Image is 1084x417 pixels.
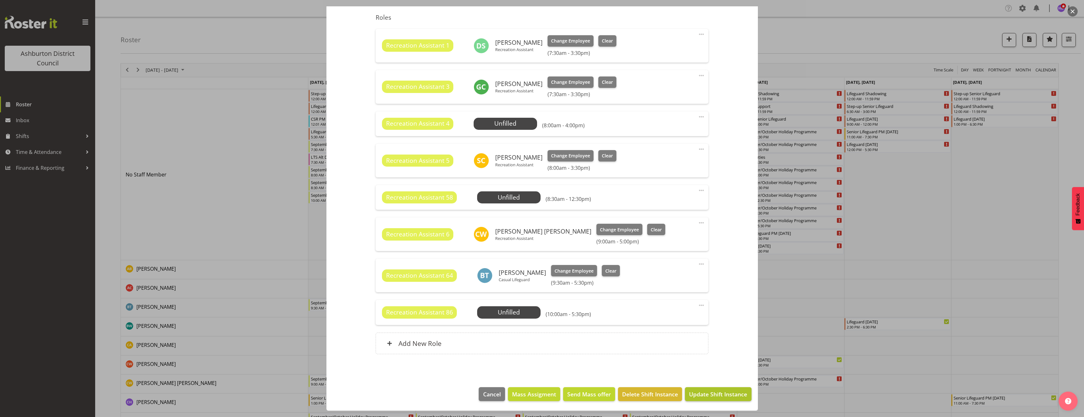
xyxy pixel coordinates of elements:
[386,230,450,239] span: Recreation Assistant 6
[495,88,542,93] p: Recreation Assistant
[602,152,613,159] span: Clear
[495,162,542,167] p: Recreation Assistant
[567,390,611,398] span: Send Mass offer
[651,226,662,233] span: Clear
[376,14,708,21] h5: Roles
[386,41,450,50] span: Recreation Assistant 1
[548,76,594,88] button: Change Employee
[598,150,616,162] button: Clear
[498,308,520,316] span: Unfilled
[498,193,520,202] span: Unfilled
[495,39,542,46] h6: [PERSON_NAME]
[546,311,591,317] h6: (10:00am - 5:30pm)
[602,37,613,44] span: Clear
[495,80,542,87] h6: [PERSON_NAME]
[386,193,453,202] span: Recreation Assistant 58
[386,308,453,317] span: Recreation Assistant 86
[495,47,542,52] p: Recreation Assistant
[598,35,616,47] button: Clear
[474,38,489,53] img: darlene-swim-school5509.jpg
[512,390,556,398] span: Mass Assigment
[474,79,489,95] img: georgie-cartney8216.jpg
[563,387,615,401] button: Send Mass offer
[499,277,546,282] p: Casual Lifeguard
[474,227,489,242] img: charlotte-wilson10306.jpg
[596,224,642,235] button: Change Employee
[474,153,489,168] img: stella-clyne8785.jpg
[551,37,590,44] span: Change Employee
[551,280,620,286] h6: (9:30am - 5:30pm)
[647,224,665,235] button: Clear
[548,50,616,56] h6: (7:30am - 3:30pm)
[479,387,505,401] button: Cancel
[494,119,516,128] span: Unfilled
[602,79,613,86] span: Clear
[546,196,591,202] h6: (8:30am - 12:30pm)
[551,79,590,86] span: Change Employee
[483,390,501,398] span: Cancel
[605,268,616,275] span: Clear
[618,387,682,401] button: Delete Shift Instance
[548,35,594,47] button: Change Employee
[386,271,453,280] span: Recreation Assistant 64
[495,228,591,235] h6: [PERSON_NAME] [PERSON_NAME]
[555,268,594,275] span: Change Employee
[551,152,590,159] span: Change Employee
[508,387,560,401] button: Mass Assigment
[386,82,450,91] span: Recreation Assistant 3
[596,238,665,245] h6: (9:00am - 5:00pm)
[548,91,616,97] h6: (7:30am - 3:30pm)
[386,119,450,128] span: Recreation Assistant 4
[499,269,546,276] h6: [PERSON_NAME]
[542,122,585,129] h6: (8:00am - 4:00pm)
[548,165,616,171] h6: (8:00am - 3:30pm)
[598,76,616,88] button: Clear
[548,150,594,162] button: Change Employee
[685,387,751,401] button: Update Shift Instance
[1065,398,1071,404] img: help-xxl-2.png
[386,156,450,165] span: Recreation Assistant 5
[1075,193,1081,215] span: Feedback
[495,154,542,161] h6: [PERSON_NAME]
[602,265,620,276] button: Clear
[477,268,492,283] img: bailey-tait444.jpg
[495,236,591,241] p: Recreation Assistant
[689,390,747,398] span: Update Shift Instance
[622,390,678,398] span: Delete Shift Instance
[398,339,442,347] h6: Add New Role
[1072,187,1084,230] button: Feedback - Show survey
[551,265,597,276] button: Change Employee
[600,226,639,233] span: Change Employee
